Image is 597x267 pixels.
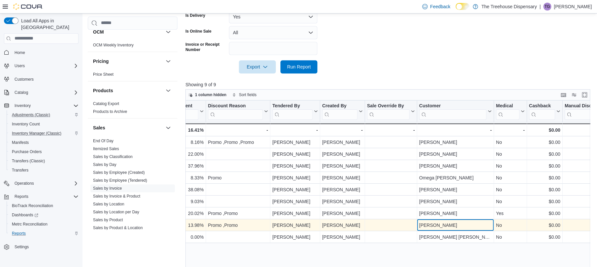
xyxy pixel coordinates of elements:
[164,57,172,65] button: Pricing
[322,162,362,170] div: [PERSON_NAME]
[9,120,43,128] a: Inventory Count
[272,150,318,158] div: [PERSON_NAME]
[7,129,81,138] button: Inventory Manager (Classic)
[185,81,594,88] p: Showing 9 of 9
[287,64,311,70] span: Run Report
[93,72,113,77] span: Price Sheet
[12,102,33,110] button: Inventory
[496,103,519,109] div: Medical
[496,209,524,217] div: Yes
[93,201,124,207] span: Sales by Location
[9,157,47,165] a: Transfers (Classic)
[7,156,81,166] button: Transfers (Classic)
[9,166,79,174] span: Transfers
[529,103,555,120] div: Cashback
[9,202,56,210] a: BioTrack Reconciliation
[93,101,119,106] span: Catalog Export
[9,220,79,228] span: Metrc Reconciliation
[12,193,31,200] button: Reports
[419,103,486,120] div: Customer
[93,162,116,167] a: Sales by Day
[12,112,50,118] span: Adjustments (Classic)
[93,194,140,199] a: Sales by Invoice & Product
[12,49,28,57] a: Home
[93,124,105,131] h3: Sales
[419,221,491,229] div: [PERSON_NAME]
[12,62,79,70] span: Users
[15,77,34,82] span: Customers
[419,150,491,158] div: [PERSON_NAME]
[367,126,415,134] div: -
[12,75,79,83] span: Customers
[9,202,79,210] span: BioTrack Reconciliation
[1,101,81,110] button: Inventory
[529,150,560,158] div: $0.00
[12,222,47,227] span: Metrc Reconciliation
[208,174,268,182] div: Promo
[496,198,524,205] div: No
[7,120,81,129] button: Inventory Count
[272,162,318,170] div: [PERSON_NAME]
[93,43,134,47] a: OCM Weekly Inventory
[12,75,36,83] a: Customers
[419,103,491,120] button: Customer
[93,217,123,223] span: Sales by Product
[7,147,81,156] button: Purchase Orders
[9,148,79,156] span: Purchase Orders
[272,221,318,229] div: [PERSON_NAME]
[9,139,79,147] span: Manifests
[12,243,79,251] span: Settings
[88,70,177,81] div: Pricing
[322,174,362,182] div: [PERSON_NAME]
[93,154,133,159] a: Sales by Classification
[12,158,45,164] span: Transfers (Classic)
[93,138,113,144] span: End Of Day
[7,220,81,229] button: Metrc Reconciliation
[322,233,362,241] div: [PERSON_NAME]
[9,229,28,237] a: Reports
[12,212,38,218] span: Dashboards
[7,166,81,175] button: Transfers
[529,138,560,146] div: $0.00
[9,220,50,228] a: Metrc Reconciliation
[88,100,177,118] div: Products
[9,111,79,119] span: Adjustments (Classic)
[322,221,362,229] div: [PERSON_NAME]
[496,150,524,158] div: No
[419,174,491,182] div: Omega [PERSON_NAME]
[93,29,104,35] h3: OCM
[93,178,147,183] span: Sales by Employee (Tendered)
[1,242,81,252] button: Settings
[322,186,362,194] div: [PERSON_NAME]
[496,103,519,120] div: Medical
[7,138,81,147] button: Manifests
[9,129,64,137] a: Inventory Manager (Classic)
[12,168,28,173] span: Transfers
[430,3,450,10] span: Feedback
[543,3,551,11] div: Teresa Garcia
[272,209,318,217] div: [PERSON_NAME]
[12,121,40,127] span: Inventory Count
[93,146,119,151] span: Itemized Sales
[230,91,259,99] button: Sort fields
[1,88,81,97] button: Catalog
[7,210,81,220] a: Dashboards
[419,233,491,241] div: [PERSON_NAME] [PERSON_NAME]
[93,42,134,48] span: OCM Weekly Inventory
[496,162,524,170] div: No
[1,179,81,188] button: Operations
[9,229,79,237] span: Reports
[272,198,318,205] div: [PERSON_NAME]
[272,138,318,146] div: [PERSON_NAME]
[12,243,31,251] a: Settings
[496,221,524,229] div: No
[164,124,172,132] button: Sales
[185,29,211,34] label: Is Online Sale
[208,138,268,146] div: Promo ,Promo ,Promo
[9,129,79,137] span: Inventory Manager (Classic)
[15,50,25,55] span: Home
[15,244,29,250] span: Settings
[419,138,491,146] div: [PERSON_NAME]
